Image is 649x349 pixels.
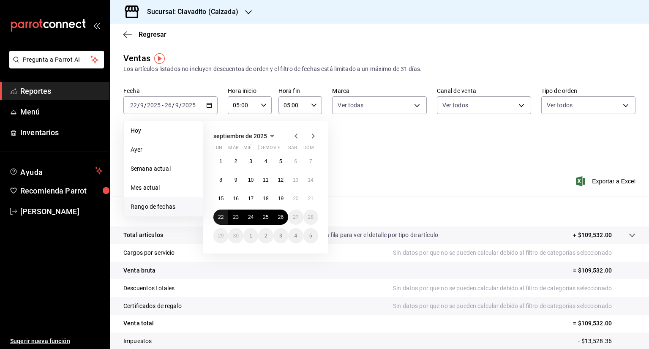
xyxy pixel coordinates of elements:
[228,145,238,154] abbr: martes
[243,191,258,206] button: 17 de septiembre de 2025
[303,210,318,225] button: 28 de septiembre de 2025
[233,214,238,220] abbr: 23 de septiembre de 2025
[20,185,103,196] span: Recomienda Parrot
[308,177,314,183] abbr: 14 de septiembre de 2025
[228,88,272,94] label: Hora inicio
[258,191,273,206] button: 18 de septiembre de 2025
[213,133,267,139] span: septiembre de 2025
[303,172,318,188] button: 14 de septiembre de 2025
[218,233,224,239] abbr: 29 de septiembre de 2025
[123,30,166,38] button: Regresar
[218,196,224,202] abbr: 15 de septiembre de 2025
[273,154,288,169] button: 5 de septiembre de 2025
[303,228,318,243] button: 5 de octubre de 2025
[233,233,238,239] abbr: 30 de septiembre de 2025
[243,154,258,169] button: 3 de septiembre de 2025
[23,55,91,64] span: Pregunta a Parrot AI
[393,302,635,311] p: Sin datos por que no se pueden calcular debido al filtro de categorías seleccionado
[265,233,267,239] abbr: 2 de octubre de 2025
[393,248,635,257] p: Sin datos por que no se pueden calcular debido al filtro de categorías seleccionado
[273,172,288,188] button: 12 de septiembre de 2025
[303,145,314,154] abbr: domingo
[278,214,284,220] abbr: 26 de septiembre de 2025
[293,177,298,183] abbr: 13 de septiembre de 2025
[258,145,308,154] abbr: jueves
[228,210,243,225] button: 23 de septiembre de 2025
[131,202,196,211] span: Rango de fechas
[288,210,303,225] button: 27 de septiembre de 2025
[131,164,196,173] span: Semana actual
[10,337,103,346] span: Sugerir nueva función
[6,61,104,70] a: Pregunta a Parrot AI
[219,158,222,164] abbr: 1 de septiembre de 2025
[332,88,426,94] label: Marca
[123,266,155,275] p: Venta bruta
[164,102,172,109] input: --
[137,102,140,109] span: /
[243,210,258,225] button: 24 de septiembre de 2025
[20,85,103,97] span: Reportes
[123,319,154,328] p: Venta total
[175,102,179,109] input: --
[93,22,100,29] button: open_drawer_menu
[288,154,303,169] button: 6 de septiembre de 2025
[123,88,218,94] label: Fecha
[228,191,243,206] button: 16 de septiembre de 2025
[249,233,252,239] abbr: 1 de octubre de 2025
[130,102,137,109] input: --
[140,102,144,109] input: --
[131,126,196,135] span: Hoy
[235,158,237,164] abbr: 2 de septiembre de 2025
[20,166,92,176] span: Ayuda
[288,228,303,243] button: 4 de octubre de 2025
[219,177,222,183] abbr: 8 de septiembre de 2025
[249,158,252,164] abbr: 3 de septiembre de 2025
[228,172,243,188] button: 9 de septiembre de 2025
[123,284,175,293] p: Descuentos totales
[20,206,103,217] span: [PERSON_NAME]
[578,176,635,186] span: Exportar a Excel
[278,196,284,202] abbr: 19 de septiembre de 2025
[228,228,243,243] button: 30 de septiembre de 2025
[303,154,318,169] button: 7 de septiembre de 2025
[248,177,254,183] abbr: 10 de septiembre de 2025
[437,88,531,94] label: Canal de venta
[123,206,635,216] p: Resumen
[9,51,104,68] button: Pregunta a Parrot AI
[20,127,103,138] span: Inventarios
[235,177,237,183] abbr: 9 de septiembre de 2025
[573,266,635,275] p: = $109,532.00
[213,145,222,154] abbr: lunes
[309,158,312,164] abbr: 7 de septiembre de 2025
[154,53,165,64] img: Tooltip marker
[573,231,612,240] p: + $109,532.00
[278,177,284,183] abbr: 12 de septiembre de 2025
[298,231,438,240] p: Da clic en la fila para ver el detalle por tipo de artículo
[179,102,182,109] span: /
[162,102,164,109] span: -
[123,65,635,74] div: Los artículos listados no incluyen descuentos de orden y el filtro de fechas está limitado a un m...
[308,196,314,202] abbr: 21 de septiembre de 2025
[123,248,175,257] p: Cargos por servicio
[144,102,147,109] span: /
[279,158,282,164] abbr: 5 de septiembre de 2025
[131,145,196,154] span: Ayer
[213,172,228,188] button: 8 de septiembre de 2025
[393,284,635,293] p: Sin datos por que no se pueden calcular debido al filtro de categorías seleccionado
[139,30,166,38] span: Regresar
[258,154,273,169] button: 4 de septiembre de 2025
[123,337,152,346] p: Impuestos
[213,154,228,169] button: 1 de septiembre de 2025
[278,88,322,94] label: Hora fin
[243,228,258,243] button: 1 de octubre de 2025
[273,210,288,225] button: 26 de septiembre de 2025
[265,158,267,164] abbr: 4 de septiembre de 2025
[288,191,303,206] button: 20 de septiembre de 2025
[243,172,258,188] button: 10 de septiembre de 2025
[123,302,182,311] p: Certificados de regalo
[279,233,282,239] abbr: 3 de octubre de 2025
[288,145,297,154] abbr: sábado
[578,337,635,346] p: - $13,528.36
[258,210,273,225] button: 25 de septiembre de 2025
